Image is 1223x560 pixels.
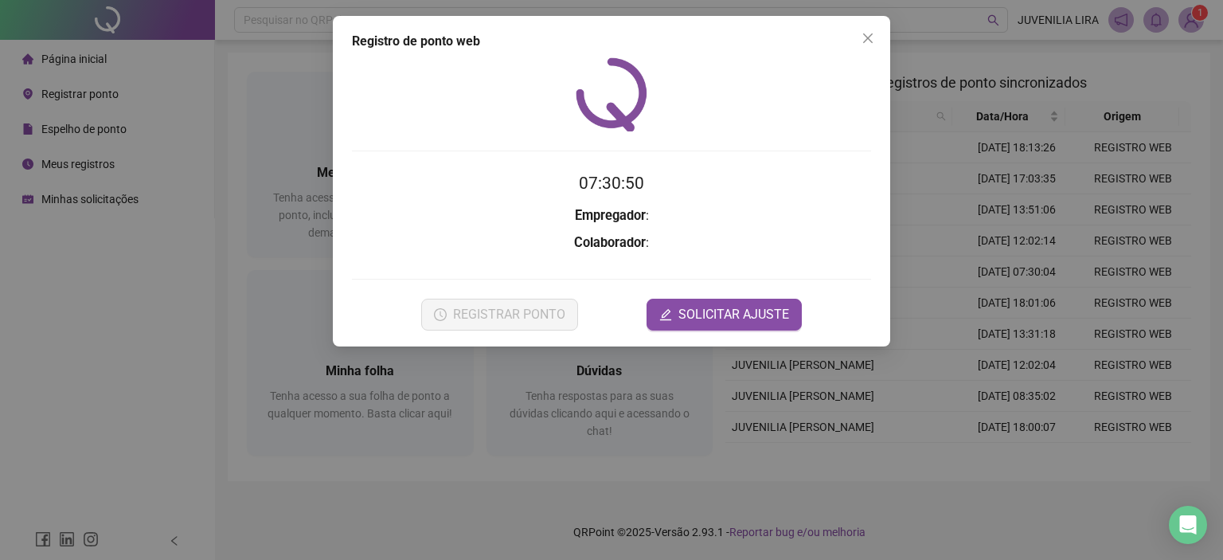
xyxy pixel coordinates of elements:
[855,25,881,51] button: Close
[659,308,672,321] span: edit
[678,305,789,324] span: SOLICITAR AJUSTE
[576,57,647,131] img: QRPoint
[352,32,871,51] div: Registro de ponto web
[579,174,644,193] time: 07:30:50
[352,233,871,253] h3: :
[421,299,578,331] button: REGISTRAR PONTO
[574,235,646,250] strong: Colaborador
[575,208,646,223] strong: Empregador
[1169,506,1207,544] div: Open Intercom Messenger
[862,32,874,45] span: close
[647,299,802,331] button: editSOLICITAR AJUSTE
[352,206,871,226] h3: :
